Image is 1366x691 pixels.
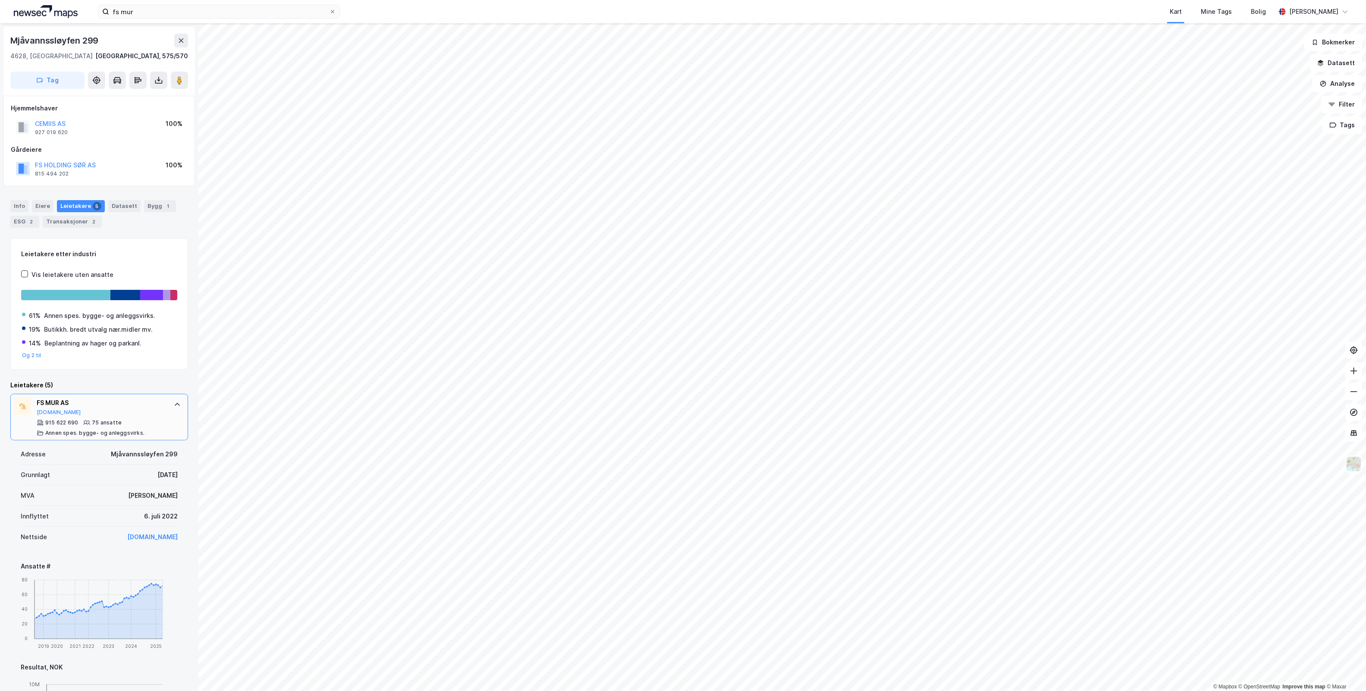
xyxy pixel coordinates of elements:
div: 100% [166,119,182,129]
div: Mjåvannssløyfen 299 [111,449,178,459]
div: [PERSON_NAME] [1289,6,1338,17]
div: Mjåvannssløyfen 299 [10,34,100,47]
button: Og 2 til [22,352,41,359]
button: Bokmerker [1304,34,1363,51]
div: Eiere [32,200,53,212]
tspan: 60 [22,592,28,597]
tspan: 2019 [38,644,49,649]
img: logo.a4113a55bc3d86da70a041830d287a7e.svg [14,5,78,18]
div: Gårdeiere [11,144,188,155]
div: Kontrollprogram for chat [1323,650,1366,691]
button: Datasett [1310,54,1363,72]
a: Mapbox [1213,684,1237,690]
div: Grunnlagt [21,470,50,480]
div: 5 [93,202,101,210]
div: 61% [29,311,41,321]
tspan: 2025 [150,644,162,649]
div: Bolig [1251,6,1266,17]
iframe: Chat Widget [1323,650,1366,691]
div: [PERSON_NAME] [128,490,178,501]
div: FS MUR AS [37,398,165,408]
div: 14% [29,338,41,349]
div: Innflyttet [21,511,49,521]
input: Søk på adresse, matrikkel, gårdeiere, leietakere eller personer [109,5,329,18]
button: [DOMAIN_NAME] [37,409,81,416]
img: Z [1346,456,1362,472]
a: OpenStreetMap [1239,684,1281,690]
button: Tag [10,72,85,89]
a: [DOMAIN_NAME] [127,533,178,540]
div: Bygg [144,200,176,212]
div: Kart [1170,6,1182,17]
tspan: 2023 [103,644,114,649]
div: 75 ansatte [92,419,122,426]
div: Ansatte # [21,561,178,572]
div: 915 622 690 [45,419,78,426]
div: Adresse [21,449,46,459]
tspan: 0 [25,636,28,641]
div: Butikkh. bredt utvalg nær.midler mv. [44,324,153,335]
div: 4628, [GEOGRAPHIC_DATA] [10,51,93,61]
tspan: 20 [22,622,28,627]
div: Vis leietakere uten ansatte [31,270,113,280]
a: Improve this map [1283,684,1325,690]
tspan: 40 [22,607,28,612]
div: Annen spes. bygge- og anleggsvirks. [45,430,144,437]
div: 815 494 202 [35,170,69,177]
div: Nettside [21,532,47,542]
div: 100% [166,160,182,170]
div: [DATE] [157,470,178,480]
div: 2 [90,217,98,226]
div: Leietakere (5) [10,380,188,390]
tspan: 2022 [82,644,94,649]
div: Beplantning av hager og parkanl. [44,338,141,349]
div: 927 019 620 [35,129,68,136]
tspan: 2021 [69,644,81,649]
div: Mine Tags [1201,6,1232,17]
tspan: 2024 [125,644,137,649]
tspan: 2020 [51,644,63,649]
div: Leietakere [57,200,105,212]
div: 19% [29,324,41,335]
div: 2 [27,217,36,226]
div: MVA [21,490,35,501]
tspan: 10M [29,681,40,688]
button: Tags [1322,116,1363,134]
div: 1 [164,202,173,210]
div: Resultat, NOK [21,662,178,672]
button: Filter [1321,96,1363,113]
div: Annen spes. bygge- og anleggsvirks. [44,311,155,321]
div: [GEOGRAPHIC_DATA], 575/570 [95,51,188,61]
div: Info [10,200,28,212]
div: Datasett [108,200,141,212]
button: Analyse [1313,75,1363,92]
div: Transaksjoner [43,216,102,228]
tspan: 80 [22,578,28,583]
div: ESG [10,216,39,228]
div: Hjemmelshaver [11,103,188,113]
div: Leietakere etter industri [21,249,177,259]
div: 6. juli 2022 [144,511,178,521]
